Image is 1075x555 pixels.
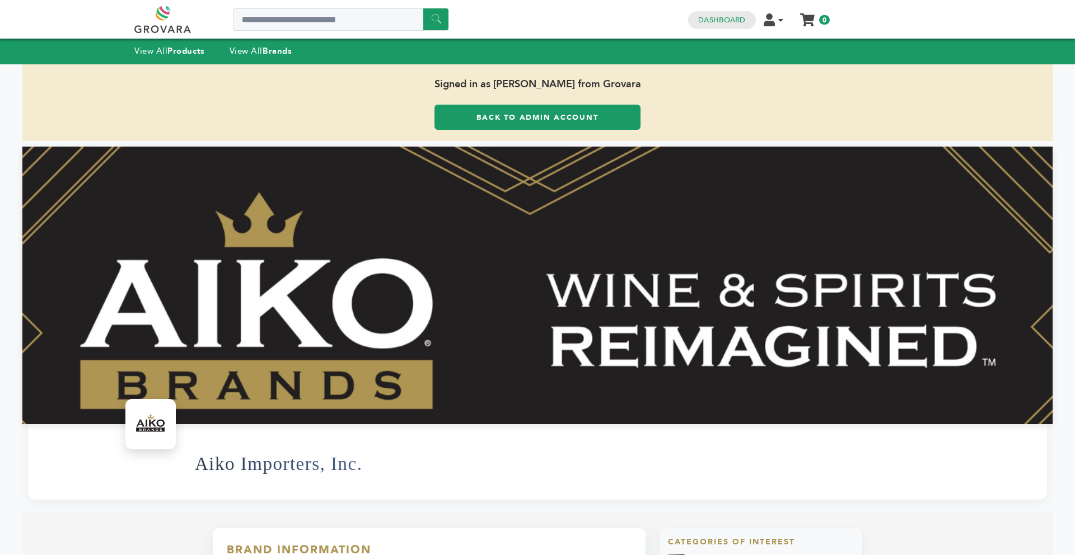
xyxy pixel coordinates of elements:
a: View AllProducts [134,45,205,57]
span: 0 [819,15,830,25]
img: Aiko Importers, Inc. Logo [128,402,173,446]
h1: Aiko Importers, Inc. [195,436,362,491]
a: Dashboard [698,15,745,25]
strong: Brands [263,45,292,57]
a: Back to Admin Account [434,105,641,130]
a: My Cart [801,10,814,22]
input: Search a product or brand... [233,8,448,31]
span: Signed in as [PERSON_NAME] from Grovara [22,64,1053,105]
strong: Products [167,45,204,57]
a: View AllBrands [230,45,292,57]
